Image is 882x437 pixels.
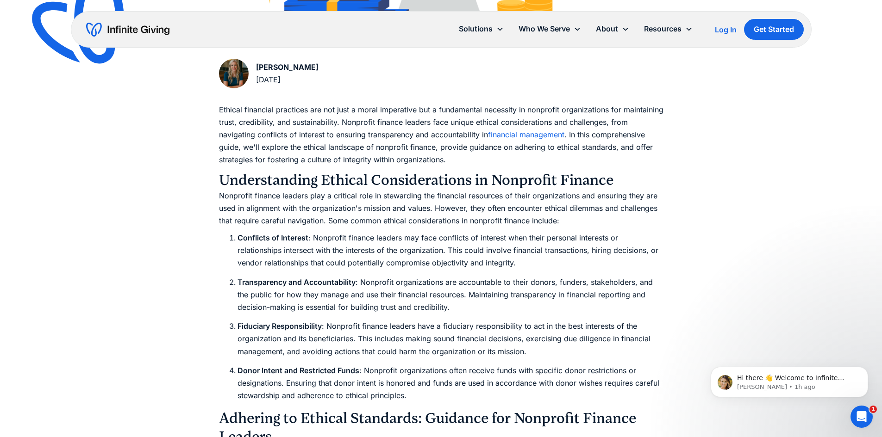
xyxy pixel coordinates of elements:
[697,347,882,412] iframe: Intercom notifications message
[238,320,663,358] li: : Nonprofit finance leaders have a fiduciary responsibility to act in the best interests of the o...
[219,171,663,190] h3: Understanding Ethical Considerations in Nonprofit Finance
[238,276,663,314] li: : Nonprofit organizations are accountable to their donors, funders, stakeholders, and the public ...
[519,23,570,35] div: Who We Serve
[715,26,737,33] div: Log In
[588,19,637,39] div: About
[219,59,319,88] a: [PERSON_NAME][DATE]
[637,19,700,39] div: Resources
[459,23,493,35] div: Solutions
[219,190,663,228] p: Nonprofit finance leaders play a critical role in stewarding the financial resources of their org...
[869,406,877,413] span: 1
[511,19,588,39] div: Who We Serve
[596,23,618,35] div: About
[238,321,322,331] strong: Fiduciary Responsibility
[238,233,308,242] strong: Conflicts of Interest
[238,277,356,287] strong: Transparency and Accountability
[644,23,682,35] div: Resources
[256,61,319,74] div: [PERSON_NAME]
[238,364,663,402] li: : Nonprofit organizations often receive funds with specific donor restrictions or designations. E...
[744,19,804,40] a: Get Started
[851,406,873,428] iframe: Intercom live chat
[238,232,663,270] li: : Nonprofit finance leaders may face conflicts of interest when their personal interests or relat...
[488,130,564,139] a: financial management
[86,22,169,37] a: home
[219,104,663,166] p: Ethical financial practices are not just a moral imperative but a fundamental necessity in nonpro...
[256,74,319,86] div: [DATE]
[715,24,737,35] a: Log In
[238,366,359,375] strong: Donor Intent and Restricted Funds
[451,19,511,39] div: Solutions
